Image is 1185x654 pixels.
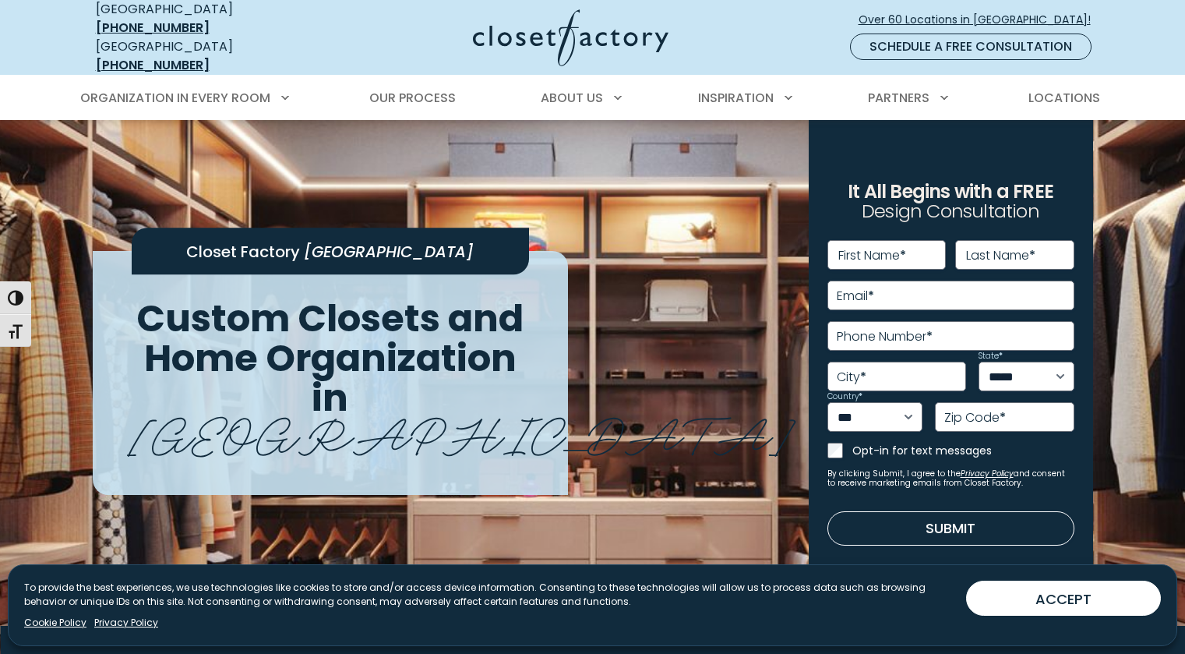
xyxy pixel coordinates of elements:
[827,393,862,401] label: Country
[1028,89,1100,107] span: Locations
[966,581,1161,616] button: ACCEPT
[858,6,1104,34] a: Over 60 Locations in [GEOGRAPHIC_DATA]!
[304,241,474,263] span: [GEOGRAPHIC_DATA]
[966,249,1035,262] label: Last Name
[69,76,1116,120] nav: Primary Menu
[96,37,322,75] div: [GEOGRAPHIC_DATA]
[698,89,774,107] span: Inspiration
[827,511,1074,546] button: Submit
[848,179,1053,204] span: It All Begins with a FREE
[862,199,1039,224] span: Design Consultation
[80,89,270,107] span: Organization in Every Room
[827,469,1074,488] small: By clicking Submit, I agree to the and consent to receive marketing emails from Closet Factory.
[541,89,603,107] span: About Us
[868,89,929,107] span: Partners
[850,34,1092,60] a: Schedule a Free Consultation
[24,616,86,630] a: Cookie Policy
[96,19,210,37] a: [PHONE_NUMBER]
[837,371,866,384] label: City
[979,352,1003,360] label: State
[961,468,1014,479] a: Privacy Policy
[96,56,210,74] a: [PHONE_NUMBER]
[852,443,1074,458] label: Opt-in for text messages
[94,616,158,630] a: Privacy Policy
[129,395,795,466] span: [GEOGRAPHIC_DATA]
[473,9,668,66] img: Closet Factory Logo
[944,412,1006,424] label: Zip Code
[136,292,524,423] span: Custom Closets and Home Organization in
[859,12,1103,28] span: Over 60 Locations in [GEOGRAPHIC_DATA]!
[186,241,300,263] span: Closet Factory
[24,581,954,609] p: To provide the best experiences, we use technologies like cookies to store and/or access device i...
[837,331,933,343] label: Phone Number
[369,89,456,107] span: Our Process
[837,290,874,302] label: Email
[838,249,906,262] label: First Name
